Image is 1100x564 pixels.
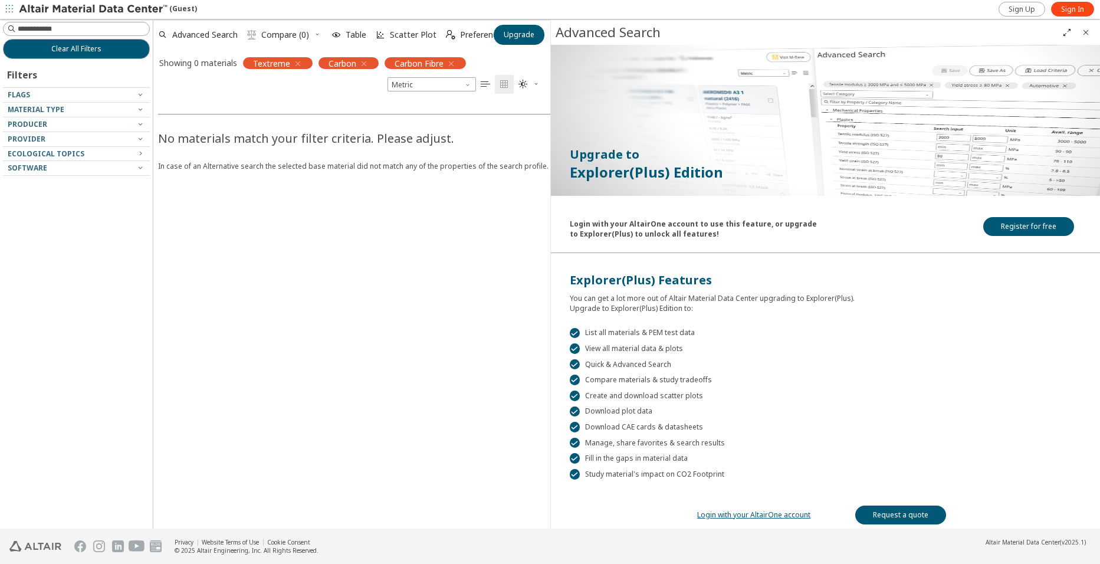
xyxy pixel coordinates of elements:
[159,57,237,68] div: Showing 0 materials
[446,30,455,40] i: 
[570,328,580,339] div: 
[388,77,476,91] div: Unit System
[3,103,150,117] button: Material Type
[388,77,476,91] span: Metric
[570,343,1082,354] div: View all material data & plots
[175,546,318,555] div: © 2025 Altair Engineering, Inc. All Rights Reserved.
[570,469,580,480] div: 
[570,469,1082,480] div: Study material's impact on CO2 Footprint
[3,88,150,102] button: Flags
[8,149,84,159] span: Ecological Topics
[570,146,1082,163] p: Upgrade to
[570,288,1082,313] div: You can get a lot more out of Altair Material Data Center upgrading to Explorer(Plus). Upgrade to...
[983,217,1074,236] a: Register for free
[329,58,356,68] span: Carbon
[518,80,528,89] i: 
[8,134,45,144] span: Provider
[570,453,1082,464] div: Fill in the gaps in material data
[570,343,580,354] div: 
[19,4,169,15] img: Altair Material Data Center
[570,453,580,464] div: 
[390,31,436,39] span: Scatter Plot
[346,31,366,39] span: Table
[3,117,150,132] button: Producer
[3,132,150,146] button: Provider
[504,30,534,40] span: Upgrade
[395,58,444,68] span: Carbon Fibre
[570,422,1082,432] div: Download CAE cards & datasheets
[19,4,197,15] div: (Guest)
[3,39,150,59] button: Clear All Filters
[570,375,1082,385] div: Compare materials & study tradeoffs
[570,272,1082,288] div: Explorer(Plus) Features
[570,391,580,401] div: 
[9,541,61,552] img: Altair Engineering
[51,44,101,54] span: Clear All Filters
[481,80,490,89] i: 
[570,406,580,417] div: 
[261,31,309,39] span: Compare (0)
[3,161,150,175] button: Software
[855,506,946,524] a: Request a quote
[999,2,1045,17] a: Sign Up
[175,538,193,546] a: Privacy
[8,104,64,114] span: Material Type
[570,359,1082,370] div: Quick & Advanced Search
[697,510,810,520] a: Login with your AltairOne account
[494,25,544,45] button: Upgrade
[1009,5,1035,14] span: Sign Up
[247,30,257,40] i: 
[3,147,150,161] button: Ecological Topics
[3,59,43,87] div: Filters
[570,422,580,432] div: 
[8,119,47,129] span: Producer
[570,359,580,370] div: 
[172,31,238,39] span: Advanced Search
[1058,23,1076,42] button: Full Screen
[8,90,30,100] span: Flags
[495,75,514,94] button: Tile View
[460,31,506,39] span: Preferences
[8,163,47,173] span: Software
[570,438,1082,448] div: Manage, share favorites & search results
[476,75,495,94] button: Table View
[986,538,1086,546] div: (v2025.1)
[514,75,544,94] button: Theme
[500,80,509,89] i: 
[1051,2,1094,17] a: Sign In
[570,375,580,385] div: 
[570,406,1082,417] div: Download plot data
[570,391,1082,401] div: Create and download scatter plots
[1061,5,1084,14] span: Sign In
[570,328,1082,339] div: List all materials & PEM test data
[253,58,290,68] span: Textreme
[1076,23,1095,42] button: Close
[267,538,310,546] a: Cookie Consent
[570,163,1082,182] p: Explorer(Plus) Edition
[570,214,826,239] div: Login with your AltairOne account to use this feature, or upgrade to Explorer(Plus) to unlock all...
[570,438,580,448] div: 
[986,538,1060,546] span: Altair Material Data Center
[556,23,1058,42] div: Advanced Search
[202,538,259,546] a: Website Terms of Use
